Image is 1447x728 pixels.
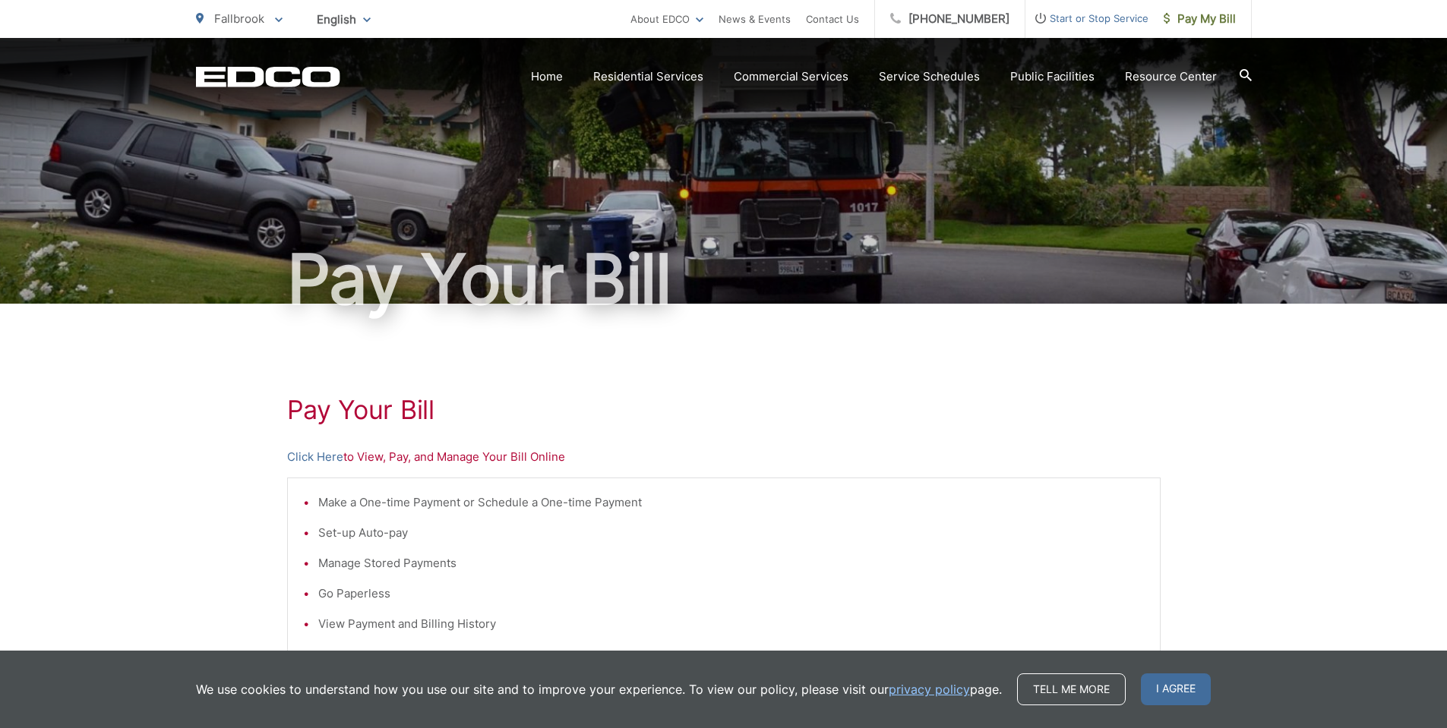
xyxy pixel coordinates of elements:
[214,11,264,26] span: Fallbrook
[287,395,1161,425] h1: Pay Your Bill
[889,680,970,698] a: privacy policy
[719,10,791,28] a: News & Events
[1125,68,1217,86] a: Resource Center
[1017,673,1126,705] a: Tell me more
[1010,68,1095,86] a: Public Facilities
[305,6,382,33] span: English
[196,241,1252,317] h1: Pay Your Bill
[287,448,343,466] a: Click Here
[630,10,703,28] a: About EDCO
[593,68,703,86] a: Residential Services
[1164,10,1236,28] span: Pay My Bill
[1141,673,1211,705] span: I agree
[531,68,563,86] a: Home
[318,554,1145,572] li: Manage Stored Payments
[318,615,1145,633] li: View Payment and Billing History
[879,68,980,86] a: Service Schedules
[318,493,1145,512] li: Make a One-time Payment or Schedule a One-time Payment
[318,585,1145,603] li: Go Paperless
[806,10,859,28] a: Contact Us
[287,448,1161,466] p: to View, Pay, and Manage Your Bill Online
[196,66,340,87] a: EDCD logo. Return to the homepage.
[318,524,1145,542] li: Set-up Auto-pay
[734,68,848,86] a: Commercial Services
[196,680,1002,698] p: We use cookies to understand how you use our site and to improve your experience. To view our pol...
